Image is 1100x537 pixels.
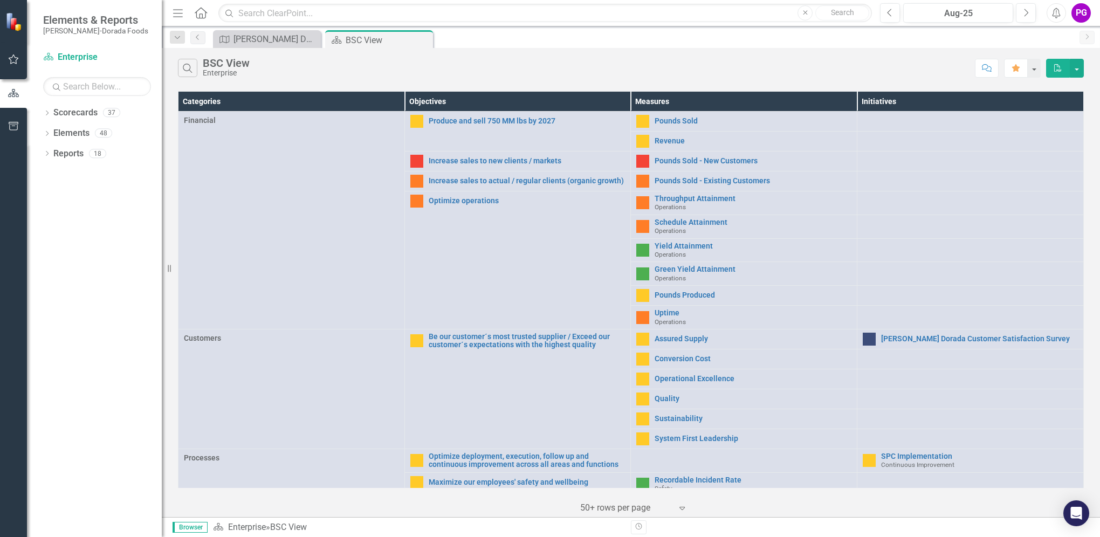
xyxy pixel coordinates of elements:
[655,265,851,273] a: Green Yield Attainment
[429,117,625,125] a: Produce and sell 750 MM lbs by 2027
[636,412,649,425] img: Caution
[89,149,106,158] div: 18
[233,32,318,46] div: [PERSON_NAME] Dorada Map
[636,393,649,405] img: Caution
[881,452,1078,460] a: SPC Implementation
[95,129,112,138] div: 48
[429,452,625,469] a: Optimize deployment, execution, follow up and continuous improvement across all areas and functions
[213,521,623,534] div: »
[53,107,98,119] a: Scorecards
[203,69,250,77] div: Enterprise
[636,432,649,445] img: Caution
[863,454,876,467] img: Caution
[881,461,954,469] span: Continuous Improvement
[636,373,649,385] img: Caution
[636,220,649,233] img: Warning
[203,57,250,69] div: BSC View
[655,335,851,343] a: Assured Supply
[636,175,649,188] img: Warning
[655,117,851,125] a: Pounds Sold
[636,311,649,324] img: Warning
[636,244,649,257] img: Above Target
[228,522,266,532] a: Enterprise
[655,291,851,299] a: Pounds Produced
[655,309,851,317] a: Uptime
[655,395,851,403] a: Quality
[655,203,686,211] span: Operations
[53,127,90,140] a: Elements
[636,135,649,148] img: Caution
[655,242,851,250] a: Yield Attainment
[429,333,625,349] a: Be our customer´s most trusted supplier / Exceed our customer´s expectations with the highest qua...
[270,522,307,532] div: BSC View
[655,251,686,258] span: Operations
[655,177,851,185] a: Pounds Sold - Existing Customers
[655,195,851,203] a: Throughput Attainment
[184,452,399,463] span: Processes
[43,51,151,64] a: Enterprise
[655,274,686,282] span: Operations
[173,522,208,533] span: Browser
[410,454,423,467] img: Caution
[53,148,84,160] a: Reports
[655,375,851,383] a: Operational Excellence
[655,218,851,226] a: Schedule Attainment
[429,177,625,185] a: Increase sales to actual / regular clients (organic growth)
[903,3,1013,23] button: Aug-25
[815,5,869,20] button: Search
[636,333,649,346] img: Caution
[429,197,625,205] a: Optimize operations
[636,289,649,302] img: Caution
[655,435,851,443] a: System First Leadership
[43,13,148,26] span: Elements & Reports
[636,155,649,168] img: Below Plan
[43,26,148,35] small: [PERSON_NAME]-Dorada Foods
[410,195,423,208] img: Warning
[655,227,686,235] span: Operations
[863,333,876,346] img: No Information
[655,137,851,145] a: Revenue
[410,155,423,168] img: Below Plan
[831,8,854,17] span: Search
[429,157,625,165] a: Increase sales to new clients / markets
[429,478,625,486] a: Maximize our employees' safety and wellbeing
[636,353,649,366] img: Caution
[218,4,872,23] input: Search ClearPoint...
[184,333,399,343] span: Customers
[655,318,686,326] span: Operations
[410,476,423,489] img: Caution
[636,267,649,280] img: Above Target
[636,196,649,209] img: Warning
[655,476,851,484] a: Recordable Incident Rate
[1063,500,1089,526] div: Open Intercom Messenger
[216,32,318,46] a: [PERSON_NAME] Dorada Map
[410,334,423,347] img: Caution
[410,175,423,188] img: Warning
[184,115,399,126] span: Financial
[636,478,649,491] img: Above Target
[636,115,649,128] img: Caution
[881,335,1078,343] a: [PERSON_NAME] Dorada Customer Satisfaction Survey
[655,157,851,165] a: Pounds Sold - New Customers
[103,108,120,118] div: 37
[43,77,151,96] input: Search Below...
[346,33,430,47] div: BSC View
[1071,3,1091,23] button: PG
[5,12,24,31] img: ClearPoint Strategy
[410,115,423,128] img: Caution
[655,485,672,492] span: Safety
[907,7,1009,20] div: Aug-25
[655,355,851,363] a: Conversion Cost
[655,415,851,423] a: Sustainability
